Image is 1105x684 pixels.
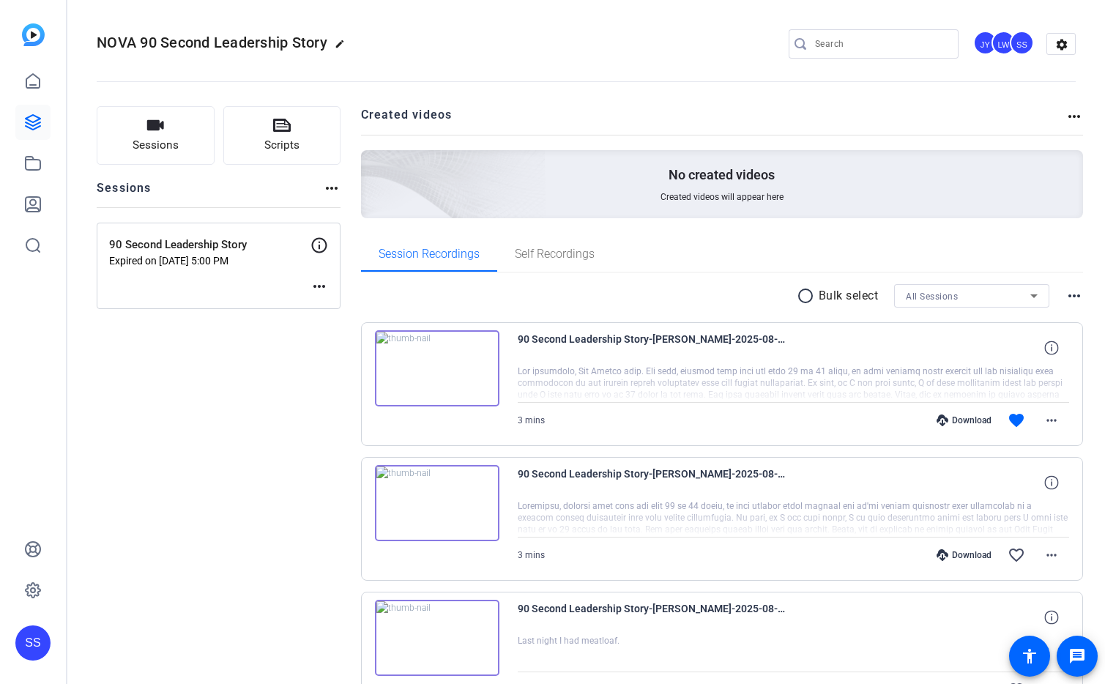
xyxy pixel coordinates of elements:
[991,31,1017,56] ngx-avatar: Lilliana Winkworth
[1043,412,1060,429] mat-icon: more_horiz
[661,191,784,203] span: Created videos will appear here
[109,237,310,253] p: 90 Second Leadership Story
[797,287,819,305] mat-icon: radio_button_unchecked
[97,106,215,165] button: Sessions
[1065,287,1083,305] mat-icon: more_horiz
[518,415,545,425] span: 3 mins
[379,248,480,260] span: Session Recordings
[323,179,341,197] mat-icon: more_horiz
[97,34,327,51] span: NOVA 90 Second Leadership Story
[515,248,595,260] span: Self Recordings
[991,31,1016,55] div: LW
[973,31,997,55] div: JY
[1065,108,1083,125] mat-icon: more_horiz
[335,39,352,56] mat-icon: edit
[264,137,299,154] span: Scripts
[109,255,310,267] p: Expired on [DATE] 5:00 PM
[1047,34,1076,56] mat-icon: settings
[97,179,152,207] h2: Sessions
[929,415,999,426] div: Download
[1010,31,1034,55] div: SS
[22,23,45,46] img: blue-gradient.svg
[973,31,999,56] ngx-avatar: Jenna Young
[906,291,958,302] span: All Sessions
[1068,647,1086,665] mat-icon: message
[361,106,1066,135] h2: Created videos
[1021,647,1038,665] mat-icon: accessibility
[197,5,546,323] img: Creted videos background
[1008,412,1025,429] mat-icon: favorite
[518,600,789,635] span: 90 Second Leadership Story-[PERSON_NAME]-2025-08-08-13-33-20-675-0
[310,278,328,295] mat-icon: more_horiz
[929,549,999,561] div: Download
[223,106,341,165] button: Scripts
[1008,546,1025,564] mat-icon: favorite_border
[819,287,879,305] p: Bulk select
[375,465,499,541] img: thumb-nail
[815,35,947,53] input: Search
[518,465,789,500] span: 90 Second Leadership Story-[PERSON_NAME]-2025-08-08-13-35-52-840-0
[1043,546,1060,564] mat-icon: more_horiz
[518,330,789,365] span: 90 Second Leadership Story-[PERSON_NAME]-2025-08-08-13-39-46-690-0
[15,625,51,661] div: SS
[375,600,499,676] img: thumb-nail
[518,550,545,560] span: 3 mins
[133,137,179,154] span: Sessions
[1010,31,1035,56] ngx-avatar: Studio Support
[669,166,775,184] p: No created videos
[375,330,499,406] img: thumb-nail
